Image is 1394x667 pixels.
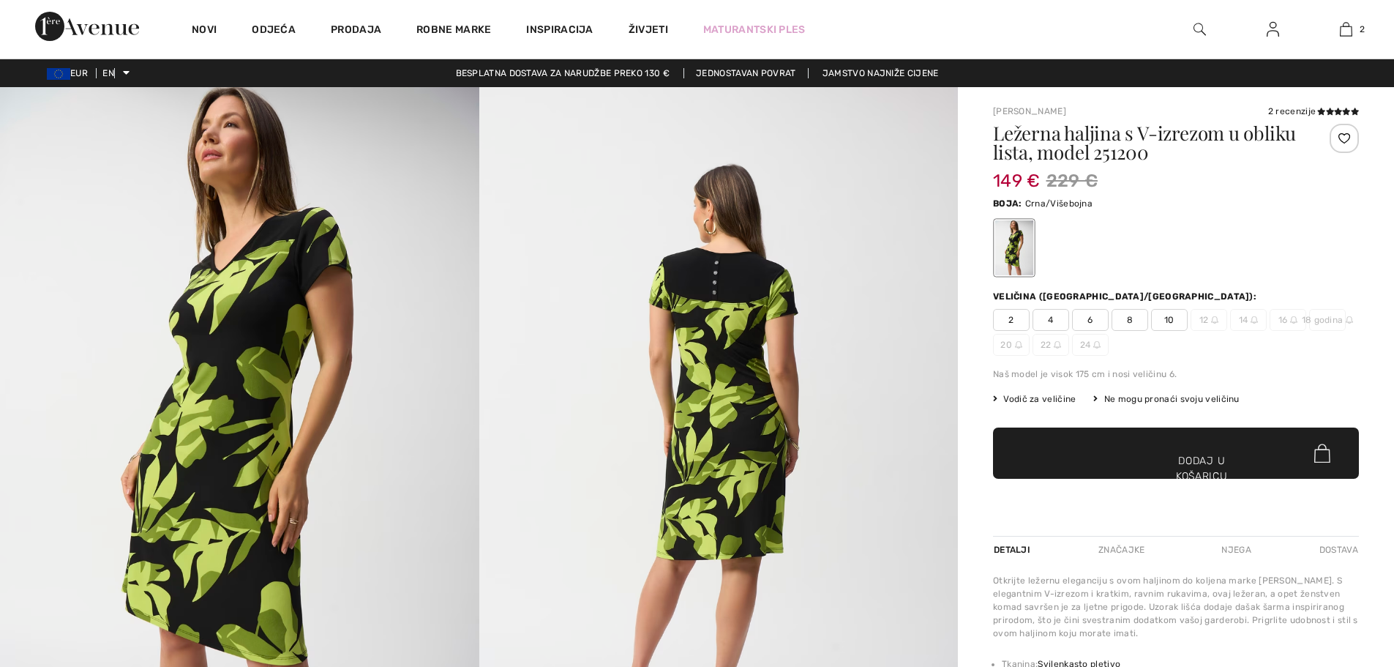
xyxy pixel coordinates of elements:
a: Prodaja [331,23,381,39]
img: Bag.svg [1314,444,1330,463]
font: 24 [1080,340,1091,350]
img: ring-m.svg [1015,341,1022,349]
font: Vodič za veličine [1003,394,1076,404]
font: Maturantski ples [703,23,806,36]
div: Crna/Višebojna [995,220,1033,275]
font: Odjeća [252,23,296,36]
a: Odjeća [252,23,296,39]
font: Detalji [994,545,1030,555]
a: Jamstvo najniže cijene [811,68,951,78]
font: Dodaj u košaricu [1176,453,1228,484]
img: ring-m.svg [1290,316,1297,324]
font: Živjeti [629,23,668,36]
font: Jednostavan povrat [696,68,795,78]
img: Avenija 1ère [35,12,139,41]
font: Dostava [1319,545,1358,555]
font: Inspiracija [526,23,593,36]
img: ring-m.svg [1054,341,1061,349]
font: 22 [1041,340,1052,350]
img: Moji podaci [1267,21,1279,38]
font: Besplatna dostava za narudžbe preko 130 € [456,68,670,78]
font: Ležerna haljina s V-izrezom u obliku lista, model 251200 [993,120,1296,165]
img: Euro [47,68,70,80]
font: 10 [1164,315,1174,325]
font: 2 [1008,315,1013,325]
font: Naš model je visok 175 cm i nosi veličinu 6. [993,369,1177,379]
img: ring-m.svg [1211,316,1218,324]
font: Prodaja [331,23,381,36]
a: Prijava [1255,21,1291,39]
img: ring-m.svg [1251,316,1258,324]
font: EN [102,68,114,78]
font: Boja: [993,198,1022,209]
font: 20 [1000,340,1012,350]
font: Ne mogu pronaći svoju veličinu [1104,394,1240,404]
font: 2 recenzije [1268,106,1316,116]
img: ring-m.svg [1346,316,1353,324]
a: Živjeti [629,22,668,37]
font: Crna/Višebojna [1025,198,1093,209]
font: Veličina ([GEOGRAPHIC_DATA]/[GEOGRAPHIC_DATA]): [993,291,1256,302]
font: Robne marke [416,23,491,36]
img: ring-m.svg [1093,341,1101,349]
img: Moja torba [1340,21,1352,38]
a: [PERSON_NAME] [993,106,1066,116]
font: 16 [1278,315,1288,325]
font: 18 godina [1302,315,1344,325]
iframe: Otvara widget u kojem možete pronaći više informacija [1289,557,1379,594]
font: 12 [1199,315,1209,325]
a: Robne marke [416,23,491,39]
a: Maturantski ples [703,22,806,37]
img: pretražite web stranicu [1193,21,1206,38]
font: Novi [192,23,217,36]
font: 2 [1360,24,1365,34]
font: 6 [1087,315,1093,325]
font: 4 [1048,315,1053,325]
font: Jamstvo najniže cijene [822,68,939,78]
font: EUR [70,68,88,78]
font: 14 [1239,315,1248,325]
font: 229 € [1046,171,1098,191]
font: Otkrijte ležernu eleganciju s ovom haljinom do koljena marke [PERSON_NAME]. S elegantnim V-izrezo... [993,575,1358,638]
font: 8 [1127,315,1133,325]
a: Jednostavan povrat [683,68,808,78]
font: Značajke [1098,545,1144,555]
a: 2 [1310,21,1382,38]
a: Besplatna dostava za narudžbe preko 130 € [444,68,681,78]
a: Novi [192,23,217,39]
font: 149 € [993,171,1041,191]
font: Njega [1221,545,1251,555]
